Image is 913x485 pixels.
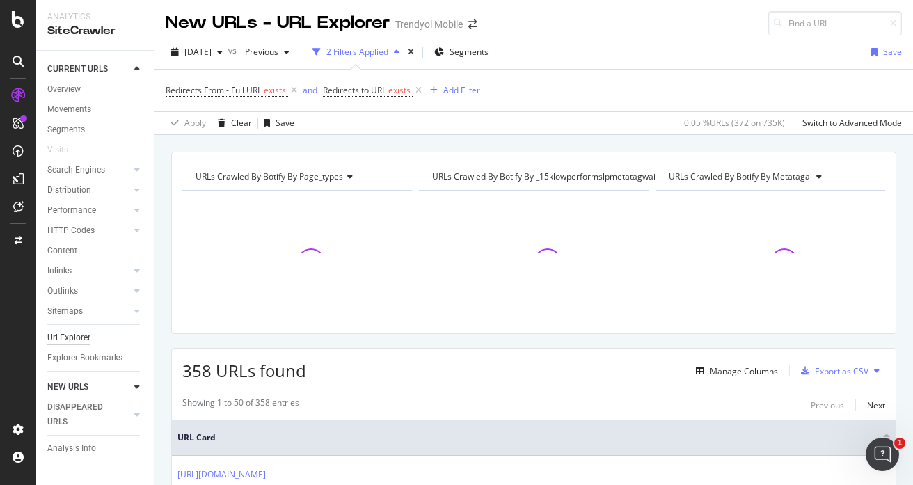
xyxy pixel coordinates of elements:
[811,397,844,413] button: Previous
[405,45,417,59] div: times
[166,11,390,35] div: New URLs - URL Explorer
[450,46,489,58] span: Segments
[47,82,144,97] a: Overview
[184,117,206,129] div: Apply
[811,399,844,411] div: Previous
[795,360,868,382] button: Export as CSV
[166,84,262,96] span: Redirects From - Full URL
[802,117,902,129] div: Switch to Advanced Mode
[684,117,785,129] div: 0.05 % URLs ( 372 on 735K )
[47,203,96,218] div: Performance
[184,46,212,58] span: 2025 Aug. 31st
[47,400,130,429] a: DISAPPEARED URLS
[231,117,252,129] div: Clear
[867,397,885,413] button: Next
[47,380,88,395] div: NEW URLS
[669,170,812,182] span: URLs Crawled By Botify By metatagai
[47,203,130,218] a: Performance
[47,143,68,157] div: Visits
[47,223,95,238] div: HTTP Codes
[432,170,656,182] span: URLs Crawled By Botify By _15klowperformslpmetatagwai
[177,468,266,482] a: [URL][DOMAIN_NAME]
[47,264,130,278] a: Inlinks
[47,400,118,429] div: DISAPPEARED URLS
[395,17,463,31] div: Trendyol Mobile
[258,112,294,134] button: Save
[47,264,72,278] div: Inlinks
[47,284,130,299] a: Outlinks
[815,365,868,377] div: Export as CSV
[47,163,105,177] div: Search Engines
[47,244,77,258] div: Content
[182,397,299,413] div: Showing 1 to 50 of 358 entries
[47,284,78,299] div: Outlinks
[468,19,477,29] div: arrow-right-arrow-left
[239,46,278,58] span: Previous
[47,163,130,177] a: Search Engines
[276,117,294,129] div: Save
[47,304,83,319] div: Sitemaps
[666,166,873,188] h4: URLs Crawled By Botify By metatagai
[47,223,130,238] a: HTTP Codes
[323,84,386,96] span: Redirects to URL
[303,84,317,97] button: and
[866,438,899,471] iframe: Intercom live chat
[47,11,143,23] div: Analytics
[193,166,399,188] h4: URLs Crawled By Botify By page_types
[196,170,343,182] span: URLs Crawled By Botify By page_types
[239,41,295,63] button: Previous
[47,102,144,117] a: Movements
[47,331,90,345] div: Url Explorer
[47,441,96,456] div: Analysis Info
[47,441,144,456] a: Analysis Info
[212,112,252,134] button: Clear
[710,365,778,377] div: Manage Columns
[47,183,91,198] div: Distribution
[307,41,405,63] button: 2 Filters Applied
[182,359,306,382] span: 358 URLs found
[47,102,91,117] div: Movements
[47,122,85,137] div: Segments
[47,23,143,39] div: SiteCrawler
[47,62,108,77] div: CURRENT URLS
[166,112,206,134] button: Apply
[47,351,122,365] div: Explorer Bookmarks
[47,122,144,137] a: Segments
[797,112,902,134] button: Switch to Advanced Mode
[429,166,676,188] h4: URLs Crawled By Botify By _15klowperformslpmetatagwai
[429,41,494,63] button: Segments
[867,399,885,411] div: Next
[47,143,82,157] a: Visits
[228,45,239,56] span: vs
[166,41,228,63] button: [DATE]
[47,380,130,395] a: NEW URLS
[47,62,130,77] a: CURRENT URLS
[883,46,902,58] div: Save
[177,431,880,444] span: URL Card
[264,84,286,96] span: exists
[894,438,905,449] span: 1
[47,351,144,365] a: Explorer Bookmarks
[443,84,480,96] div: Add Filter
[326,46,388,58] div: 2 Filters Applied
[47,183,130,198] a: Distribution
[47,304,130,319] a: Sitemaps
[303,84,317,96] div: and
[388,84,411,96] span: exists
[47,331,144,345] a: Url Explorer
[866,41,902,63] button: Save
[424,82,480,99] button: Add Filter
[768,11,902,35] input: Find a URL
[690,363,778,379] button: Manage Columns
[47,244,144,258] a: Content
[47,82,81,97] div: Overview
